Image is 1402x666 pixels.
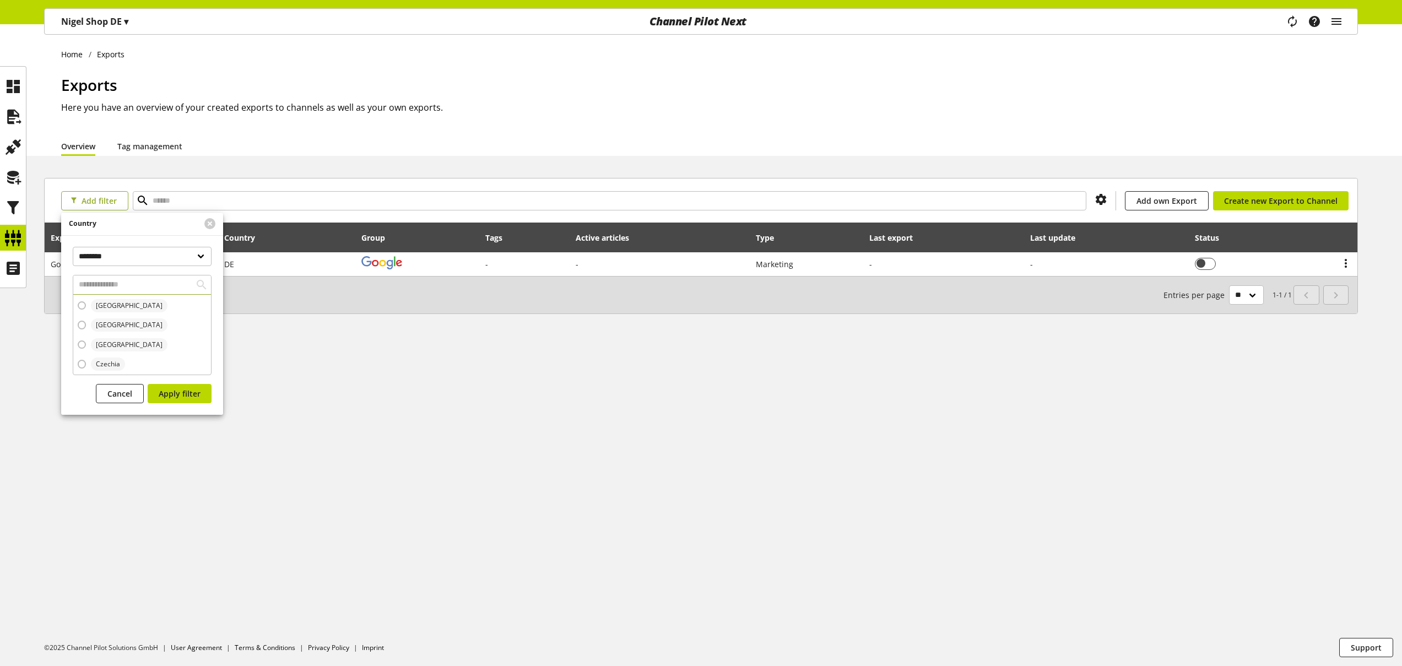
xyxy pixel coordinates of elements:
[1163,285,1292,305] small: 1-1 / 1
[869,232,924,243] div: Last export
[61,213,197,235] div: Country
[96,301,163,311] span: [GEOGRAPHIC_DATA]
[1163,289,1229,301] span: Entries per page
[485,232,502,243] div: Tags
[96,359,120,369] span: Czechia
[44,643,171,653] li: ©2025 Channel Pilot Solutions GmbH
[224,259,234,269] span: Germany
[1125,191,1209,210] a: Add own Export
[61,74,117,95] span: Exports
[756,259,793,269] span: Marketing
[96,320,163,330] span: [GEOGRAPHIC_DATA]
[107,388,132,399] span: Cancel
[124,15,128,28] span: ▾
[362,643,384,652] a: Imprint
[44,8,1358,35] nav: main navigation
[1195,232,1230,243] div: Status
[96,340,163,350] span: [GEOGRAPHIC_DATA]
[1136,195,1197,207] span: Add own Export
[96,384,144,403] button: Cancel
[61,140,95,152] a: Overview
[576,259,578,269] span: -
[576,232,640,243] div: Active articles
[361,232,396,243] div: Group
[82,195,117,207] span: Add filter
[224,232,266,243] div: Country
[361,256,402,269] img: google
[1351,642,1382,653] span: Support
[756,232,785,243] div: Type
[308,643,349,652] a: Privacy Policy
[51,232,112,243] div: Export Name
[148,384,212,403] button: Apply filter
[61,191,128,210] button: Add filter
[1224,195,1338,207] span: Create new Export to Channel
[61,48,89,60] a: Home
[61,15,128,28] p: Nigel Shop DE
[235,643,295,652] a: Terms & Conditions
[61,101,1358,114] h2: Here you have an overview of your created exports to channels as well as your own exports.
[485,259,488,269] span: -
[1030,232,1086,243] div: Last update
[1339,638,1393,657] button: Support
[159,388,201,399] span: Apply filter
[1213,191,1349,210] a: Create new Export to Channel
[117,140,182,152] a: Tag management
[51,259,113,269] span: Google Shopping
[171,643,222,652] a: User Agreement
